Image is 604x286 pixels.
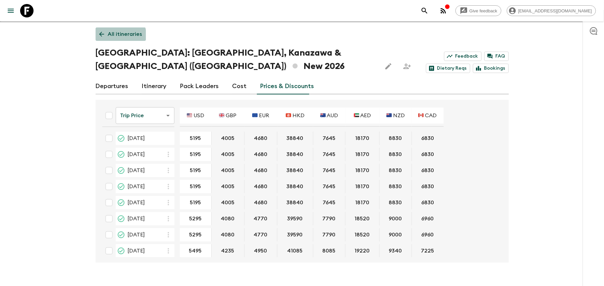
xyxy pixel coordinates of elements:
[246,196,275,209] button: 4680
[413,180,442,193] button: 6830
[400,60,414,73] span: Share this itinerary
[380,244,412,258] div: 19 Dec 2026; 🇳🇿 NZD
[466,8,501,13] span: Give feedback
[117,134,125,142] svg: On Sale
[213,148,242,161] button: 4005
[347,180,377,193] button: 18170
[418,4,431,17] button: search adventures
[279,244,311,258] button: 41085
[412,132,444,145] div: 03 Jul 2026; 🇨🇦 CAD
[345,148,380,161] div: 15 Aug 2026; 🇦🇪 AED
[345,132,380,145] div: 03 Jul 2026; 🇦🇪 AED
[315,132,343,145] button: 7645
[117,199,125,207] svg: On Sale
[279,228,311,241] button: 39590
[381,212,410,225] button: 9000
[345,196,380,209] div: 24 Oct 2026; 🇦🇪 AED
[414,212,442,225] button: 6960
[252,112,269,120] p: 🇪🇺 EUR
[313,196,345,209] div: 24 Oct 2026; 🇦🇺 AUD
[347,196,377,209] button: 18170
[412,244,444,258] div: 19 Dec 2026; 🇨🇦 CAD
[212,164,244,177] div: 05 Sep 2026; 🇬🇧 GBP
[117,215,125,223] svg: On Sale
[212,228,244,241] div: 21 Nov 2026; 🇬🇧 GBP
[128,199,145,207] span: [DATE]
[380,212,412,225] div: 14 Nov 2026; 🇳🇿 NZD
[382,60,395,73] button: Edit this itinerary
[180,148,212,161] div: 15 Aug 2026; 🇺🇸 USD
[260,78,314,94] a: Prices & Discounts
[96,46,376,73] h1: [GEOGRAPHIC_DATA]: [GEOGRAPHIC_DATA], Kanazawa & [GEOGRAPHIC_DATA] ([GEOGRAPHIC_DATA]) New 2026
[345,244,380,258] div: 19 Dec 2026; 🇦🇪 AED
[315,228,344,241] button: 7790
[246,164,275,177] button: 4680
[313,212,345,225] div: 14 Nov 2026; 🇦🇺 AUD
[320,112,338,120] p: 🇦🇺 AUD
[232,78,247,94] a: Cost
[412,148,444,161] div: 15 Aug 2026; 🇨🇦 CAD
[180,212,212,225] div: 14 Nov 2026; 🇺🇸 USD
[212,196,244,209] div: 24 Oct 2026; 🇬🇧 GBP
[313,180,345,193] div: 10 Oct 2026; 🇦🇺 AUD
[380,164,412,177] div: 05 Sep 2026; 🇳🇿 NZD
[380,180,412,193] div: 10 Oct 2026; 🇳🇿 NZD
[380,148,412,161] div: 15 Aug 2026; 🇳🇿 NZD
[381,244,410,258] button: 9340
[413,132,442,145] button: 6830
[315,196,343,209] button: 7645
[347,212,378,225] button: 18520
[347,228,378,241] button: 18520
[212,148,244,161] div: 15 Aug 2026; 🇬🇧 GBP
[213,164,242,177] button: 4005
[413,244,442,258] button: 7225
[244,164,277,177] div: 05 Sep 2026; 🇪🇺 EUR
[212,212,244,225] div: 14 Nov 2026; 🇬🇧 GBP
[347,132,377,145] button: 18170
[381,196,410,209] button: 8830
[277,212,313,225] div: 14 Nov 2026; 🇭🇰 HKD
[277,196,313,209] div: 24 Oct 2026; 🇭🇰 HKD
[381,180,410,193] button: 8830
[4,4,17,17] button: menu
[181,228,210,241] button: 5295
[315,244,344,258] button: 8085
[426,64,470,73] a: Dietary Reqs
[212,132,244,145] div: 03 Jul 2026; 🇬🇧 GBP
[181,212,210,225] button: 5295
[180,164,212,177] div: 05 Sep 2026; 🇺🇸 USD
[345,164,380,177] div: 05 Sep 2026; 🇦🇪 AED
[514,8,596,13] span: [EMAIL_ADDRESS][DOMAIN_NAME]
[246,148,275,161] button: 4680
[246,212,276,225] button: 4770
[381,228,410,241] button: 9000
[180,132,212,145] div: 03 Jul 2026; 🇺🇸 USD
[455,5,501,16] a: Give feedback
[413,196,442,209] button: 6830
[108,30,142,38] p: All itineraries
[96,27,146,41] a: All itineraries
[315,148,343,161] button: 7645
[244,180,277,193] div: 10 Oct 2026; 🇪🇺 EUR
[347,244,378,258] button: 19220
[128,183,145,191] span: [DATE]
[380,228,412,241] div: 21 Nov 2026; 🇳🇿 NZD
[381,148,410,161] button: 8830
[279,132,312,145] button: 38840
[244,196,277,209] div: 24 Oct 2026; 🇪🇺 EUR
[412,228,444,241] div: 21 Nov 2026; 🇨🇦 CAD
[279,148,312,161] button: 38840
[182,164,209,177] button: 5195
[444,52,482,61] a: Feedback
[128,150,145,158] span: [DATE]
[246,132,275,145] button: 4680
[128,134,145,142] span: [DATE]
[345,228,380,241] div: 21 Nov 2026; 🇦🇪 AED
[277,164,313,177] div: 05 Sep 2026; 🇭🇰 HKD
[473,64,509,73] a: Bookings
[345,212,380,225] div: 14 Nov 2026; 🇦🇪 AED
[347,148,377,161] button: 18170
[381,132,410,145] button: 8830
[244,244,277,258] div: 19 Dec 2026; 🇪🇺 EUR
[313,228,345,241] div: 21 Nov 2026; 🇦🇺 AUD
